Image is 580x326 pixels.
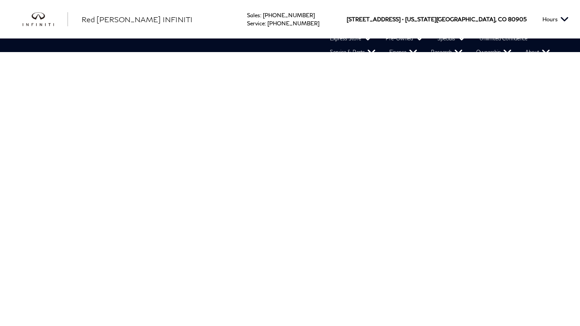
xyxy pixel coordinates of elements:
a: [STREET_ADDRESS] • [US_STATE][GEOGRAPHIC_DATA], CO 80905 [347,16,527,23]
span: : [260,12,261,19]
a: Specials [430,32,473,45]
a: Express Store [323,32,379,45]
img: INFINITI [23,12,68,27]
span: : [265,20,266,27]
a: Research [424,45,469,59]
a: Red [PERSON_NAME] INFINITI [82,14,193,25]
span: Red [PERSON_NAME] INFINITI [82,15,193,24]
a: Unlimited Confidence [473,32,534,45]
a: Ownership [469,45,518,59]
nav: Main Navigation [9,32,580,59]
a: Finance [382,45,424,59]
a: [PHONE_NUMBER] [263,12,315,19]
span: Service [247,20,265,27]
a: About [518,45,557,59]
a: [PHONE_NUMBER] [267,20,319,27]
a: infiniti [23,12,68,27]
a: Service & Parts [323,45,382,59]
span: Sales [247,12,260,19]
a: Pre-Owned [379,32,430,45]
